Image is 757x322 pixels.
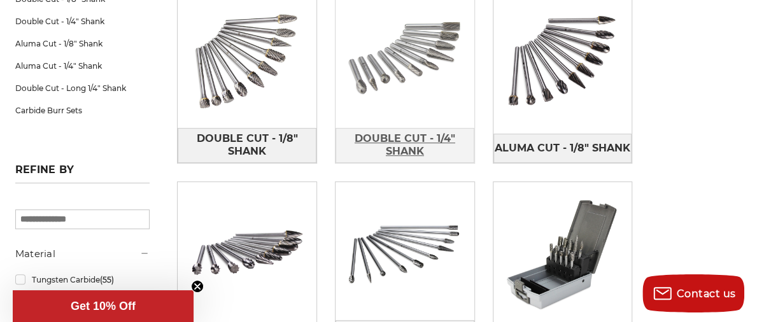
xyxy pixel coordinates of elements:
span: Double Cut - 1/8" Shank [178,128,316,162]
span: (55) [100,275,114,284]
span: Double Cut - 1/4" Shank [336,128,474,162]
a: Double Cut - 1/4" Shank [15,10,150,32]
div: Get 10% OffClose teaser [13,290,194,322]
h5: Refine by [15,164,150,183]
a: Aluma Cut - 1/4" Shank [15,55,150,77]
span: Aluma Cut - 1/8" Shank [495,137,630,159]
button: Close teaser [191,280,204,293]
a: Double Cut - 1/4" Shank [336,128,474,163]
a: Double Cut - 1/8" Shank [178,128,316,163]
a: Tungsten Carbide [15,269,150,291]
button: Contact us [642,274,744,312]
img: Double Cut - Long 1/4" Shank [336,182,474,321]
a: Aluma Cut - 1/8" Shank [15,32,150,55]
span: Contact us [677,288,736,300]
a: Double Cut - Long 1/4" Shank [15,77,150,99]
a: Aluma Cut - 1/8" Shank [493,134,632,163]
span: Get 10% Off [71,300,136,312]
h5: Material [15,246,150,262]
a: Carbide Burr Sets [15,99,150,122]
